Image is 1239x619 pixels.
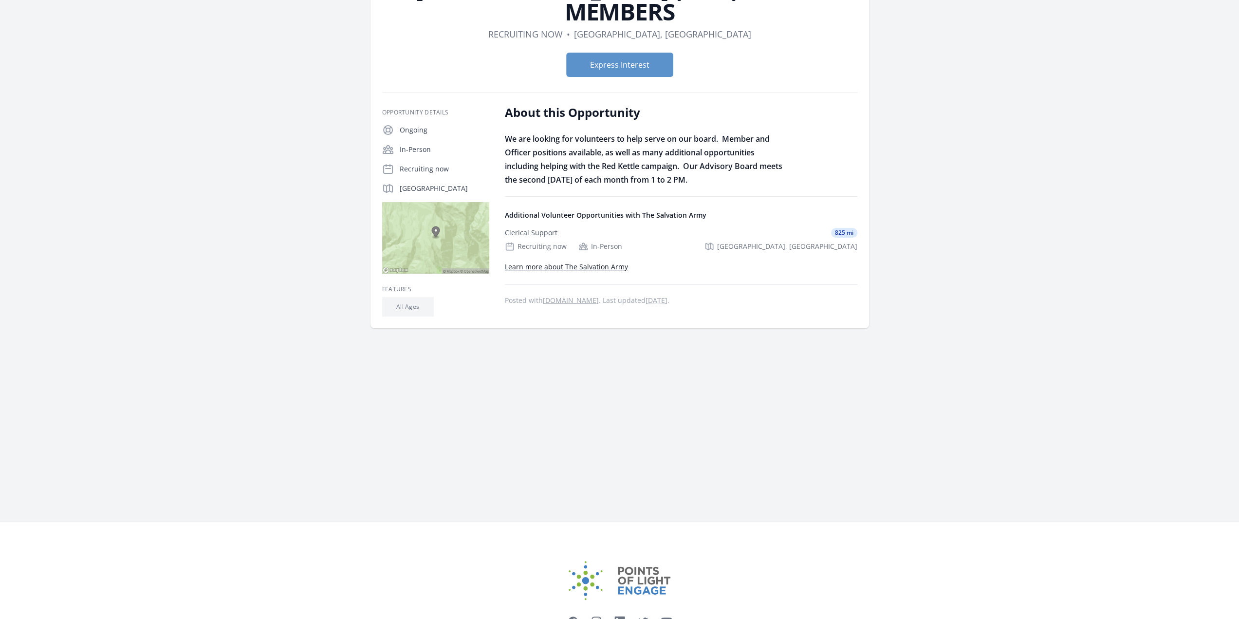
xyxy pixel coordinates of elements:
dd: Recruiting now [488,27,563,41]
button: Express Interest [566,53,673,77]
li: All Ages [382,297,434,317]
abbr: Sat, Apr 5, 2025 9:31 PM [646,296,667,305]
img: Map [382,202,489,274]
p: [GEOGRAPHIC_DATA] [400,184,489,193]
p: Ongoing [400,125,489,135]
a: Clerical Support 825 mi Recruiting now In-Person [GEOGRAPHIC_DATA], [GEOGRAPHIC_DATA] [501,220,861,259]
img: Points of Light Engage [569,561,671,600]
span: 825 mi [831,228,857,238]
h3: Opportunity Details [382,109,489,116]
a: Learn more about The Salvation Army [505,262,628,271]
h2: About this Opportunity [505,105,790,120]
h4: Additional Volunteer Opportunities with The Salvation Army [505,210,857,220]
a: [DOMAIN_NAME] [543,296,599,305]
dd: [GEOGRAPHIC_DATA], [GEOGRAPHIC_DATA] [574,27,751,41]
div: Recruiting now [505,242,567,251]
p: Recruiting now [400,164,489,174]
span: We are looking for volunteers to help serve on our board. Member and Officer positions available,... [505,133,770,171]
span: [GEOGRAPHIC_DATA], [GEOGRAPHIC_DATA] [717,242,857,251]
div: • [567,27,570,41]
div: Clerical Support [505,228,557,238]
div: In-Person [578,242,622,251]
p: In-Person [400,145,489,154]
p: Posted with . Last updated . [505,297,857,304]
h3: Features [382,285,489,293]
